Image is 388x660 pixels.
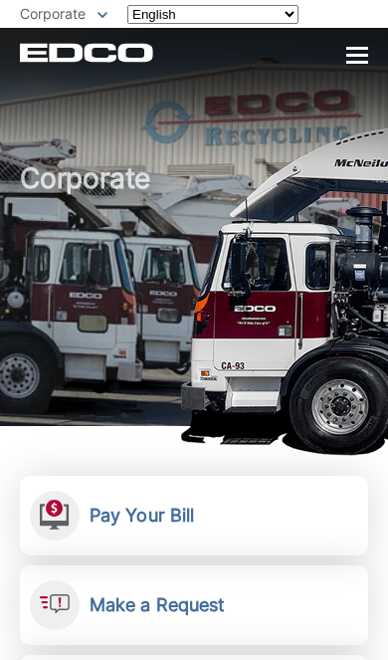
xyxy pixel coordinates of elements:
a: EDCD logo. Return to the homepage. [20,43,153,63]
h2: Pay Your Bill [90,505,194,527]
span: Corporate [20,5,86,22]
select: Select a language [127,5,298,24]
h1: Corporate [20,163,368,431]
h2: Make a Request [90,594,225,616]
a: Make a Request [20,565,368,645]
a: Pay Your Bill [20,476,368,555]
